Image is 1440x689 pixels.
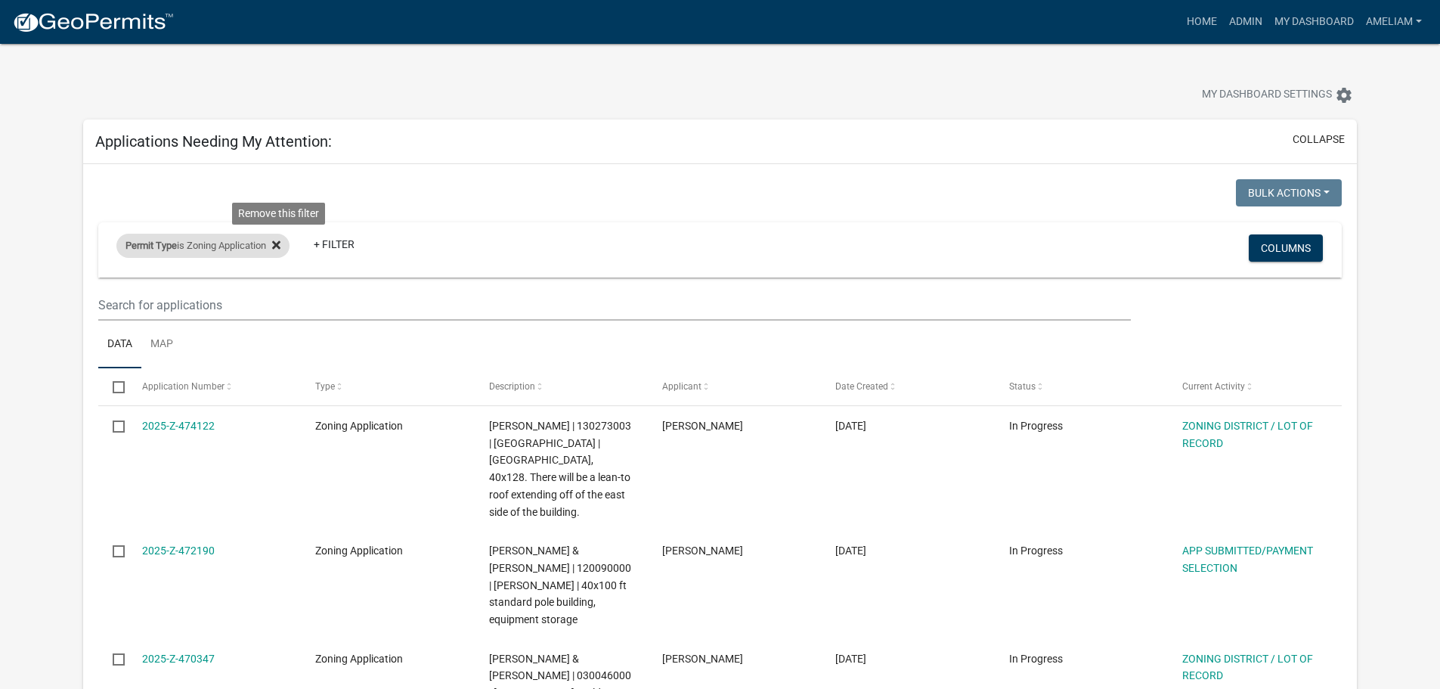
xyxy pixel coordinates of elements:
span: In Progress [1009,420,1063,432]
span: Michelle Burt [662,420,743,432]
span: Status [1009,381,1036,392]
a: 2025-Z-474122 [142,420,215,432]
a: ZONING DISTRICT / LOT OF RECORD [1182,420,1313,449]
a: Data [98,321,141,369]
datatable-header-cell: Select [98,368,127,405]
span: Current Activity [1182,381,1245,392]
a: My Dashboard [1268,8,1360,36]
span: 08/27/2025 [835,653,866,665]
span: Zoning Application [315,420,403,432]
span: Date Created [835,381,888,392]
span: RASK,NATHAN W & ERICA J | 120090000 | Sheldon | 40x100 ft standard pole building, equipment storage [489,545,631,625]
datatable-header-cell: Applicant [648,368,821,405]
datatable-header-cell: Description [474,368,647,405]
span: My Dashboard Settings [1202,86,1332,104]
a: Admin [1223,8,1268,36]
span: Zoning Application [315,545,403,557]
button: collapse [1293,132,1345,147]
span: 09/02/2025 [835,545,866,557]
a: + Filter [302,231,367,258]
a: Map [141,321,182,369]
button: Columns [1249,234,1323,262]
span: Applicant [662,381,701,392]
div: Remove this filter [232,203,325,225]
datatable-header-cell: Type [301,368,474,405]
a: ZONING DISTRICT / LOT OF RECORD [1182,653,1313,682]
span: Permit Type [125,240,177,251]
span: Description [489,381,535,392]
span: Zoning Application [315,653,403,665]
a: 2025-Z-472190 [142,545,215,557]
span: 09/05/2025 [835,420,866,432]
datatable-header-cell: Current Activity [1168,368,1341,405]
span: Type [315,381,335,392]
a: APP SUBMITTED/PAYMENT SELECTION [1182,545,1313,574]
span: In Progress [1009,653,1063,665]
a: Home [1181,8,1223,36]
input: Search for applications [98,290,1130,321]
span: Nathan Rask [662,545,743,557]
datatable-header-cell: Application Number [128,368,301,405]
h5: Applications Needing My Attention: [95,132,332,151]
a: 2025-Z-470347 [142,653,215,665]
span: In Progress [1009,545,1063,557]
datatable-header-cell: Date Created [821,368,994,405]
button: My Dashboard Settingssettings [1190,80,1365,110]
div: is Zoning Application [116,234,290,258]
span: TROYER, ELI | 130273003 | Spring Grove | Horse barn, 40x128. There will be a lean-to roof extendi... [489,420,631,518]
datatable-header-cell: Status [995,368,1168,405]
a: AmeliaM [1360,8,1428,36]
span: Application Number [142,381,225,392]
i: settings [1335,86,1353,104]
button: Bulk Actions [1236,179,1342,206]
span: brent augedahl [662,653,743,665]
